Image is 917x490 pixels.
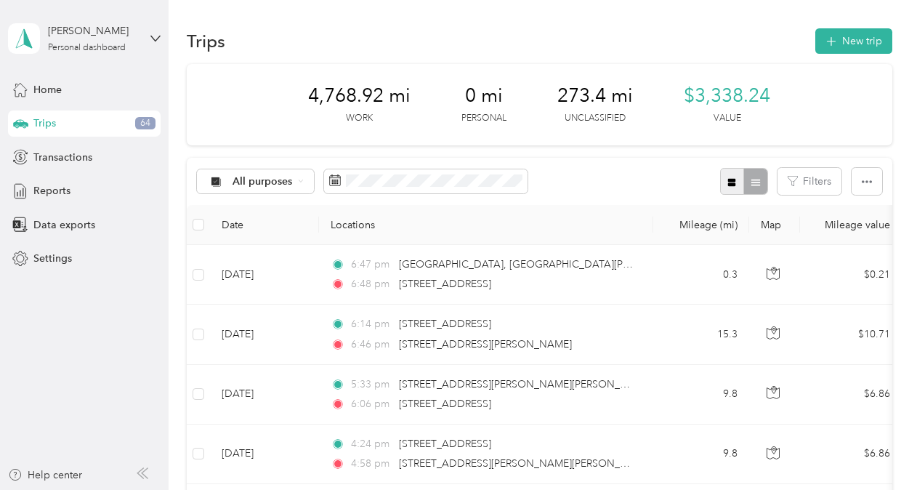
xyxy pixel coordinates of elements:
[653,425,749,484] td: 9.8
[33,82,62,97] span: Home
[346,112,373,125] p: Work
[399,258,916,270] span: [GEOGRAPHIC_DATA], [GEOGRAPHIC_DATA][PERSON_NAME], [GEOGRAPHIC_DATA], [GEOGRAPHIC_DATA]
[653,305,749,364] td: 15.3
[210,305,319,364] td: [DATE]
[48,23,139,39] div: [PERSON_NAME]
[319,205,653,245] th: Locations
[33,150,92,165] span: Transactions
[351,316,392,332] span: 6:14 pm
[653,205,749,245] th: Mileage (mi)
[308,84,411,108] span: 4,768.92 mi
[399,378,653,390] span: [STREET_ADDRESS][PERSON_NAME][PERSON_NAME]
[351,276,392,292] span: 6:48 pm
[836,409,917,490] iframe: Everlance-gr Chat Button Frame
[653,245,749,305] td: 0.3
[749,205,800,245] th: Map
[815,28,892,54] button: New trip
[187,33,225,49] h1: Trips
[684,84,770,108] span: $3,338.24
[800,205,902,245] th: Mileage value
[33,251,72,266] span: Settings
[399,457,653,470] span: [STREET_ADDRESS][PERSON_NAME][PERSON_NAME]
[351,337,392,353] span: 6:46 pm
[233,177,293,187] span: All purposes
[8,467,82,483] button: Help center
[800,425,902,484] td: $6.86
[210,205,319,245] th: Date
[465,84,503,108] span: 0 mi
[399,398,491,410] span: [STREET_ADDRESS]
[210,365,319,425] td: [DATE]
[461,112,506,125] p: Personal
[800,365,902,425] td: $6.86
[210,245,319,305] td: [DATE]
[777,168,841,195] button: Filters
[565,112,626,125] p: Unclassified
[399,318,491,330] span: [STREET_ADDRESS]
[351,257,392,273] span: 6:47 pm
[557,84,633,108] span: 273.4 mi
[800,245,902,305] td: $0.21
[351,456,392,472] span: 4:58 pm
[714,112,741,125] p: Value
[399,338,572,350] span: [STREET_ADDRESS][PERSON_NAME]
[210,425,319,484] td: [DATE]
[48,44,126,52] div: Personal dashboard
[653,365,749,425] td: 9.8
[399,438,491,450] span: [STREET_ADDRESS]
[135,117,155,130] span: 64
[33,183,70,198] span: Reports
[33,217,95,233] span: Data exports
[33,116,56,131] span: Trips
[351,436,392,452] span: 4:24 pm
[351,396,392,412] span: 6:06 pm
[800,305,902,364] td: $10.71
[351,377,392,393] span: 5:33 pm
[399,278,491,290] span: [STREET_ADDRESS]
